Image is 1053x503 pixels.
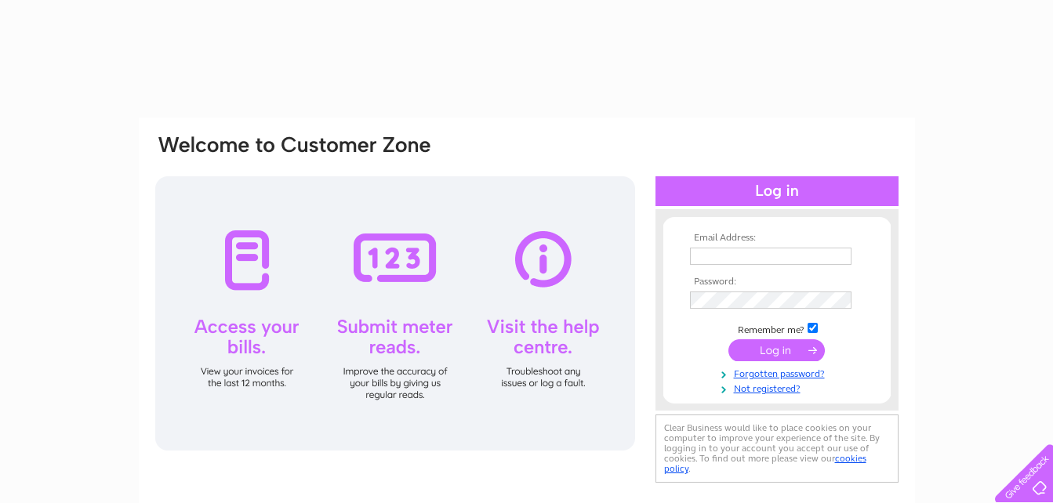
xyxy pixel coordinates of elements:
[690,365,868,380] a: Forgotten password?
[686,320,868,336] td: Remember me?
[690,380,868,395] a: Not registered?
[686,277,868,288] th: Password:
[655,414,899,483] div: Clear Business would like to place cookies on your computer to improve your experience of the sit...
[686,233,868,244] th: Email Address:
[728,339,825,361] input: Submit
[664,453,866,474] a: cookies policy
